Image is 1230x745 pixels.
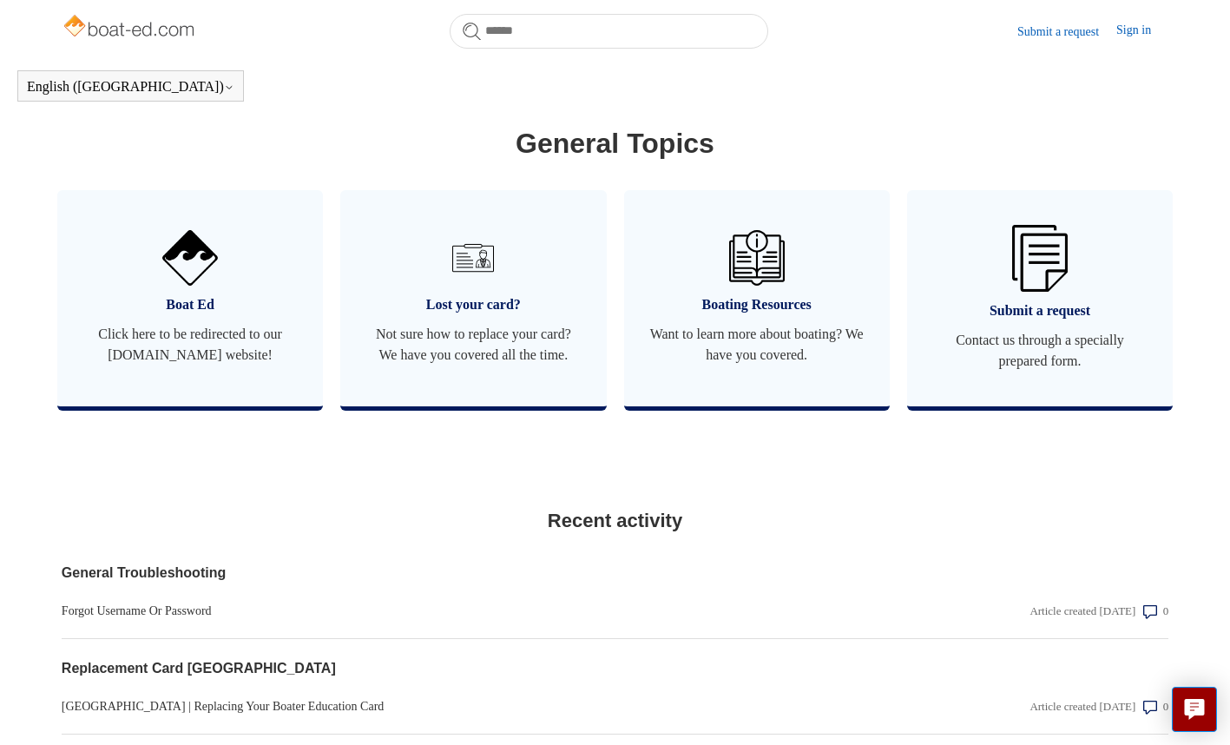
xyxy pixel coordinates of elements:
button: English ([GEOGRAPHIC_DATA]) [27,79,234,95]
a: Submit a request Contact us through a specially prepared form. [907,190,1173,406]
img: 01HZPCYVNCVF44JPJQE4DN11EA [162,230,218,286]
a: Boating Resources Want to learn more about boating? We have you covered. [624,190,890,406]
a: Submit a request [1017,23,1116,41]
div: Article created [DATE] [1029,698,1135,715]
span: Lost your card? [366,294,580,315]
a: [GEOGRAPHIC_DATA] | Replacing Your Boater Education Card [62,697,837,715]
a: Boat Ed Click here to be redirected to our [DOMAIN_NAME] website! [57,190,323,406]
a: Replacement Card [GEOGRAPHIC_DATA] [62,658,837,679]
button: Live chat [1172,687,1217,732]
input: Search [450,14,768,49]
h2: Recent activity [62,506,1168,535]
a: Forgot Username Or Password [62,602,837,620]
span: Submit a request [933,300,1147,321]
a: Sign in [1116,21,1168,42]
h1: General Topics [62,122,1168,164]
span: Want to learn more about boating? We have you covered. [650,324,864,366]
img: 01HZPCYVZMCNPYXCC0DPA2R54M [729,230,785,286]
a: General Troubleshooting [62,563,837,583]
a: Lost your card? Not sure how to replace your card? We have you covered all the time. [340,190,606,406]
img: 01HZPCYVT14CG9T703FEE4SFXC [445,230,501,286]
span: Not sure how to replace your card? We have you covered all the time. [366,324,580,366]
img: Boat-Ed Help Center home page [62,10,200,45]
span: Boat Ed [83,294,297,315]
span: Click here to be redirected to our [DOMAIN_NAME] website! [83,324,297,366]
img: 01HZPCYW3NK71669VZTW7XY4G9 [1012,225,1068,292]
div: Article created [DATE] [1029,603,1135,620]
span: Boating Resources [650,294,864,315]
span: Contact us through a specially prepared form. [933,330,1147,372]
